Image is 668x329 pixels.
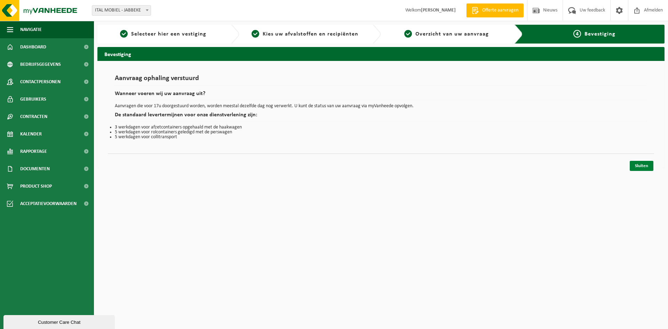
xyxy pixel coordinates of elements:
[3,314,116,329] iframe: chat widget
[115,75,647,86] h1: Aanvraag ophaling verstuurd
[92,5,151,16] span: ITAL MOBIEL - JABBEKE
[20,195,77,212] span: Acceptatievoorwaarden
[480,7,520,14] span: Offerte aanvragen
[263,31,358,37] span: Kies uw afvalstoffen en recipiënten
[466,3,524,17] a: Offerte aanvragen
[20,143,47,160] span: Rapportage
[20,160,50,178] span: Documenten
[20,73,61,91] span: Contactpersonen
[97,47,665,61] h2: Bevestiging
[20,91,46,108] span: Gebruikers
[115,104,647,109] p: Aanvragen die voor 17u doorgestuurd worden, worden meestal dezelfde dag nog verwerkt. U kunt de s...
[630,161,653,171] a: Sluiten
[573,30,581,38] span: 4
[115,130,647,135] li: 5 werkdagen voor rolcontainers geledigd met de perswagen
[92,6,151,15] span: ITAL MOBIEL - JABBEKE
[404,30,412,38] span: 3
[20,125,42,143] span: Kalender
[101,30,225,38] a: 1Selecteer hier een vestiging
[131,31,206,37] span: Selecteer hier een vestiging
[20,56,61,73] span: Bedrijfsgegevens
[115,112,647,122] h2: De standaard levertermijnen voor onze dienstverlening zijn:
[20,21,42,38] span: Navigatie
[421,8,456,13] strong: [PERSON_NAME]
[252,30,259,38] span: 2
[20,178,52,195] span: Product Shop
[20,108,47,125] span: Contracten
[115,135,647,140] li: 5 werkdagen voor collitransport
[415,31,489,37] span: Overzicht van uw aanvraag
[120,30,128,38] span: 1
[115,125,647,130] li: 3 werkdagen voor afzetcontainers opgehaald met de haakwagen
[115,91,647,100] h2: Wanneer voeren wij uw aanvraag uit?
[243,30,367,38] a: 2Kies uw afvalstoffen en recipiënten
[20,38,46,56] span: Dashboard
[384,30,509,38] a: 3Overzicht van uw aanvraag
[584,31,615,37] span: Bevestiging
